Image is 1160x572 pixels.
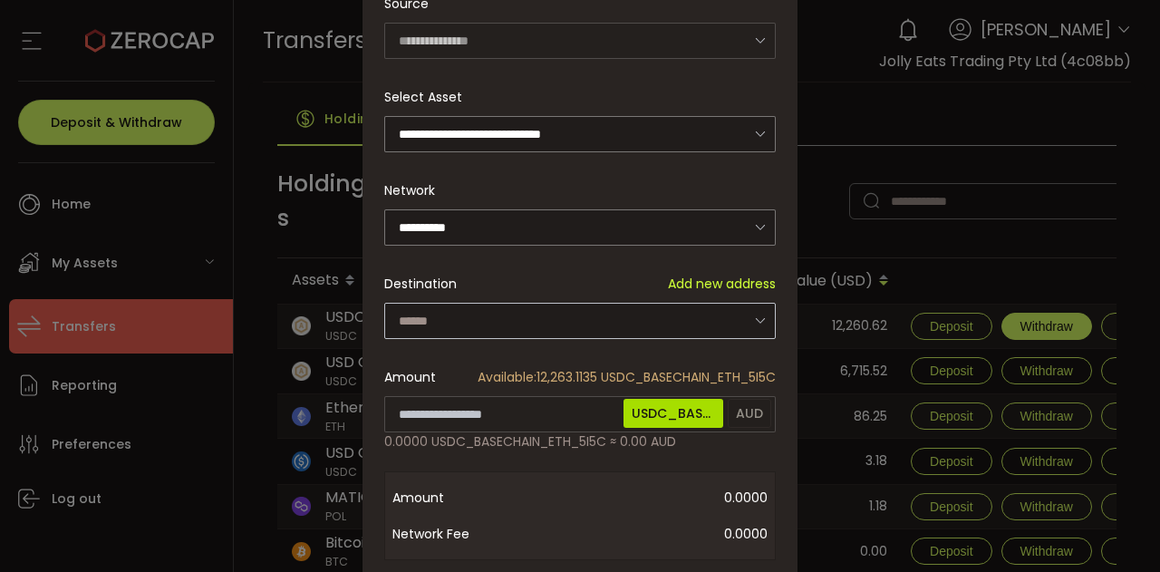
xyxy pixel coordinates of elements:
span: Destination [384,275,457,293]
span: Amount [384,368,436,387]
span: Network Fee [392,516,537,552]
span: Amount [392,480,537,516]
span: Add new address [668,275,776,294]
span: USDC_BASECHAIN_ETH_5I5C [623,399,723,428]
label: Select Asset [384,88,473,106]
span: 0.0000 USDC_BASECHAIN_ETH_5I5C ≈ 0.00 AUD [384,432,676,451]
span: AUD [728,399,771,428]
span: 12,263.1135 USDC_BASECHAIN_ETH_5I5C [478,368,776,387]
label: Network [384,181,446,199]
span: 0.0000 [537,480,768,516]
iframe: Chat Widget [1069,485,1160,572]
span: Available: [478,368,536,386]
span: 0.0000 [537,516,768,552]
